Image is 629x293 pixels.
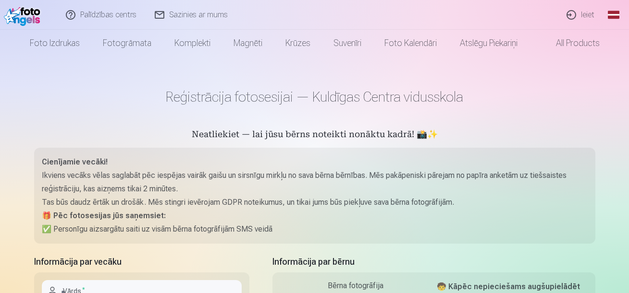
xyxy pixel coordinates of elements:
strong: 🎁 Pēc fotosesijas jūs saņemsiet: [42,211,166,220]
a: Atslēgu piekariņi [448,30,529,57]
a: Foto kalendāri [373,30,448,57]
div: Bērna fotogrāfija [280,280,431,292]
p: Tas būs daudz ērtāk un drošāk. Mēs stingri ievērojam GDPR noteikumus, un tikai jums būs piekļuve ... [42,196,588,209]
a: Foto izdrukas [18,30,91,57]
p: ✅ Personīgu aizsargātu saiti uz visām bērna fotogrāfijām SMS veidā [42,223,588,236]
a: All products [529,30,611,57]
img: /fa1 [4,4,44,26]
a: Magnēti [222,30,274,57]
a: Krūzes [274,30,322,57]
a: Komplekti [163,30,222,57]
a: Suvenīri [322,30,373,57]
h5: Neatliekiet — lai jūsu bērns noteikti nonāktu kadrā! 📸✨ [34,129,595,142]
a: Fotogrāmata [91,30,163,57]
h1: Reģistrācija fotosesijai — Kuldīgas Centra vidusskola [34,88,595,105]
h5: Informācija par vecāku [34,255,249,269]
p: Ikviens vecāks vēlas saglabāt pēc iespējas vairāk gaišu un sirsnīgu mirkļu no sava bērna bērnības... [42,169,588,196]
strong: Cienījamie vecāki! [42,157,108,166]
h5: Informācija par bērnu [272,255,595,269]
